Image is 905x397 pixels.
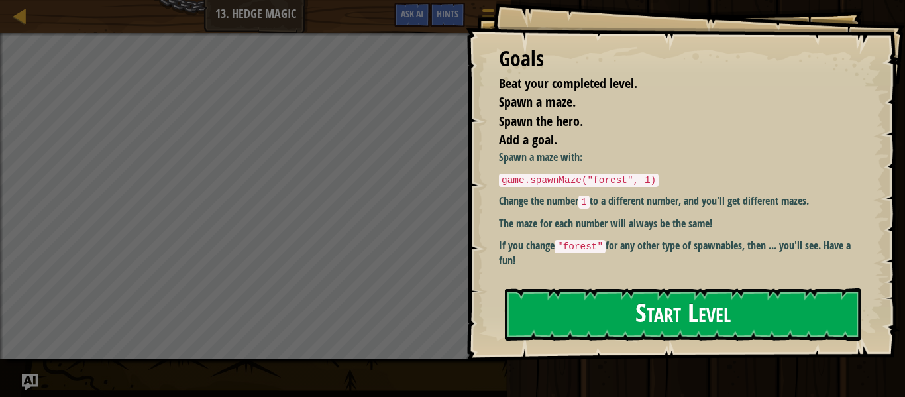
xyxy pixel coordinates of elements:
li: Add a goal. [482,131,855,150]
code: 1 [578,196,590,209]
button: Ask AI [394,3,430,27]
div: Goals [499,44,859,74]
p: Change the number to a different number, and you'll get different mazes. [499,194,859,209]
li: Spawn the hero. [482,112,855,131]
code: "forest" [555,240,606,253]
code: game.spawnMaze("forest", 1) [499,174,659,187]
li: Spawn a maze. [482,93,855,112]
p: The maze for each number will always be the same! [499,216,859,231]
span: Beat your completed level. [499,74,637,92]
p: Spawn a maze with: [499,150,859,165]
li: Beat your completed level. [482,74,855,93]
button: Start Level [505,288,861,341]
span: Hints [437,7,458,20]
span: Spawn a maze. [499,93,576,111]
span: Spawn the hero. [499,112,583,130]
span: Add a goal. [499,131,557,148]
p: If you change for any other type of spawnables, then ... you'll see. Have a fun! [499,238,859,268]
button: Ask AI [22,374,38,390]
span: Ask AI [401,7,423,20]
